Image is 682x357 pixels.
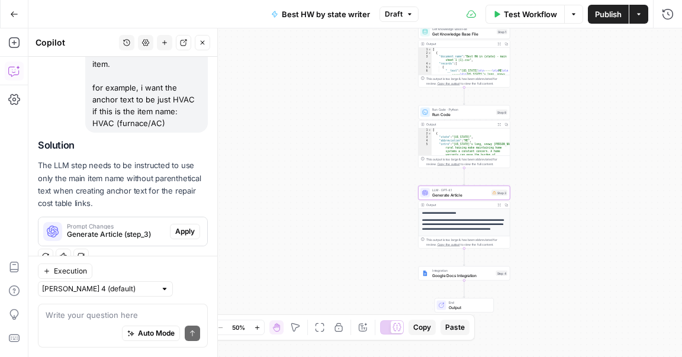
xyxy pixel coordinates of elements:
div: 4 [419,139,432,143]
span: Get Knowledge Base File [432,27,494,31]
p: The LLM step needs to be instructed to use only the main item name without parenthetical text whe... [38,159,208,210]
span: Toggle code folding, rows 1 through 10 [428,48,432,52]
span: Draft [385,9,403,20]
div: Output [426,41,494,46]
span: Test Workflow [504,8,557,20]
span: LLM · GPT-4.1 [432,188,489,192]
span: Execution [54,266,87,276]
input: Claude Sonnet 4 (default) [42,283,156,295]
div: IntegrationGoogle Docs IntegrationStep 4 [419,266,510,281]
span: 50% [232,323,245,332]
button: Paste [440,320,469,335]
div: EndOutput [419,298,510,313]
div: 3 [419,136,432,139]
button: Publish [588,5,629,24]
div: Step 3 [491,190,507,196]
span: Best HW by state writer [282,8,370,20]
button: Test Workflow [485,5,564,24]
span: Copy [413,322,431,333]
div: Output [426,122,494,127]
span: Copy the output [437,82,460,85]
div: 5 [419,143,432,164]
span: Paste [445,322,465,333]
h2: Solution [38,140,208,151]
button: Best HW by state writer [264,5,377,24]
div: 2 [419,132,432,136]
span: Publish [595,8,622,20]
span: Copy the output [437,162,460,166]
span: Get Knowledge Base File [432,31,494,37]
span: Toggle code folding, rows 2 through 44 [428,132,432,136]
div: 5 [419,66,432,69]
div: This output is too large & has been abbreviated for review. to view the full content. [426,76,507,86]
g: Edge from step_1 to step_8 [464,87,465,104]
g: Edge from step_3 to step_4 [464,248,465,265]
button: Draft [379,7,419,22]
span: Apply [175,226,195,237]
div: This output is too large & has been abbreviated for review. to view the full content. [426,237,507,247]
div: Get Knowledge Base FileGet Knowledge Base FileStep 1Output[ { "document_name":"Best HW in {state}... [419,25,510,88]
span: Toggle code folding, rows 5 through 7 [428,66,432,69]
button: Auto Mode [122,326,180,341]
span: Integration [432,268,494,273]
div: 4 [419,62,432,66]
button: Apply [170,224,200,239]
span: Toggle code folding, rows 2 through 9 [428,52,432,55]
div: 1 [419,128,432,132]
div: 3 [419,55,432,62]
span: Toggle code folding, rows 4 through 8 [428,62,432,66]
img: Instagram%20post%20-%201%201.png [422,271,428,276]
div: Run Code · PythonRun CodeStep 8Output[ { "state":"[US_STATE]", "abbreviation":"ME", "intro":"[US_... [419,105,510,168]
span: Prompt Changes [67,223,165,229]
span: Run Code · Python [432,107,494,112]
div: Copilot [36,37,115,49]
div: Step 4 [496,271,508,276]
div: 2 [419,52,432,55]
span: Google Docs Integration [432,272,494,278]
span: Toggle code folding, rows 1 through 45 [428,128,432,132]
div: 1 [419,48,432,52]
div: Step 1 [497,29,507,34]
span: End [449,300,489,305]
button: Execution [38,263,92,279]
span: Auto Mode [138,328,175,339]
span: Run Code [432,111,494,117]
span: Generate Article [432,192,489,198]
span: Copy the output [437,243,460,246]
div: This output is too large & has been abbreviated for review. to view the full content. [426,157,507,166]
g: Edge from step_8 to step_3 [464,168,465,185]
span: Generate Article (step_3) [67,229,165,240]
button: Copy [408,320,436,335]
div: Output [426,202,494,207]
div: Step 8 [496,110,507,115]
span: Output [449,304,489,310]
g: Edge from step_4 to end [464,280,465,297]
